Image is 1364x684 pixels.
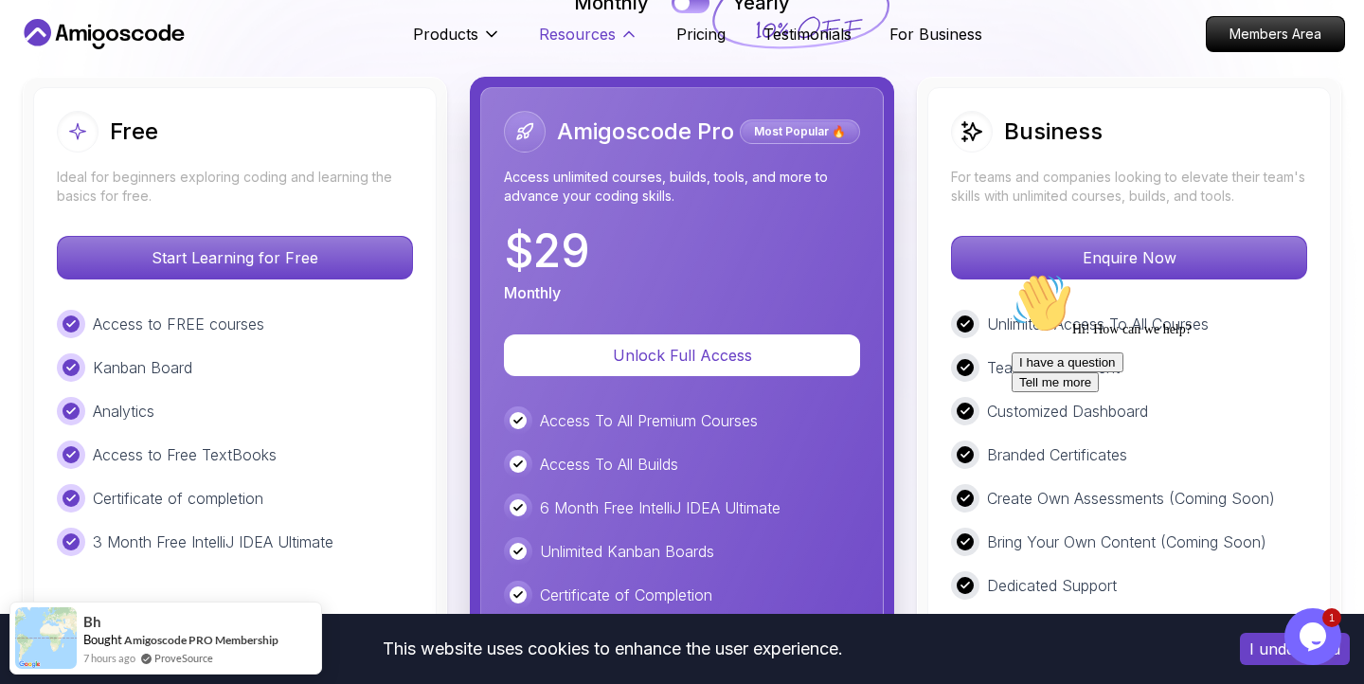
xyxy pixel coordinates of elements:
button: Start Learning for Free [57,236,413,279]
button: Accept cookies [1240,633,1350,665]
a: ProveSource [154,650,213,666]
span: Hi! How can we help? [8,57,188,71]
img: provesource social proof notification image [15,607,77,669]
p: Access to Free TextBooks [93,443,277,466]
a: Amigoscode PRO Membership [124,633,278,647]
h2: Amigoscode Pro [557,117,734,147]
a: For Business [889,23,982,45]
button: I have a question [8,87,119,107]
p: Bring Your Own Content (Coming Soon) [987,531,1266,553]
p: Analytics [93,400,154,423]
p: Branded Certificates [987,443,1127,466]
img: :wave: [8,8,68,68]
p: Products [413,23,478,45]
button: Resources [539,23,638,61]
p: Access To All Premium Courses [540,409,758,432]
p: $ 29 [504,228,590,274]
p: Create Own Assessments (Coming Soon) [987,487,1275,510]
button: Tell me more [8,107,95,127]
p: Ideal for beginners exploring coding and learning the basics for free. [57,168,413,206]
iframe: chat widget [1004,265,1345,599]
p: Access to FREE courses [93,313,264,335]
p: Dedicated Support [987,574,1117,597]
p: Resources [539,23,616,45]
button: Products [413,23,501,61]
a: Unlock Full Access [504,346,860,365]
h2: Free [110,117,158,147]
a: Enquire Now [951,248,1307,267]
p: Unlock Full Access [527,344,837,367]
a: Pricing [676,23,726,45]
p: Monthly [504,281,561,304]
a: Members Area [1206,16,1345,52]
p: Access unlimited courses, builds, tools, and more to advance your coding skills. [504,168,860,206]
p: Unlimited Kanban Boards [540,540,714,563]
p: Most Popular 🔥 [743,122,857,141]
p: 6 Month Free IntelliJ IDEA Ultimate [540,496,781,519]
p: Enquire Now [952,237,1306,279]
p: Team Management [987,356,1120,379]
span: 7 hours ago [83,650,135,666]
p: Certificate of Completion [540,584,712,606]
p: Kanban Board [93,356,192,379]
iframe: chat widget [1284,608,1345,665]
p: Customized Dashboard [987,400,1148,423]
h2: Business [1004,117,1103,147]
p: Start Learning for Free [58,237,412,279]
p: Access To All Builds [540,453,678,476]
div: This website uses cookies to enhance the user experience. [14,628,1211,670]
p: Unlimited Access To All Courses [987,313,1209,335]
span: bh [83,614,101,630]
button: Unlock Full Access [504,334,860,376]
p: For teams and companies looking to elevate their team's skills with unlimited courses, builds, an... [951,168,1307,206]
p: 3 Month Free IntelliJ IDEA Ultimate [93,531,333,553]
p: Members Area [1207,17,1344,51]
p: Certificate of completion [93,487,263,510]
span: Bought [83,632,122,647]
div: 👋Hi! How can we help?I have a questionTell me more [8,8,349,127]
button: Enquire Now [951,236,1307,279]
a: Testimonials [763,23,852,45]
a: Start Learning for Free [57,248,413,267]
